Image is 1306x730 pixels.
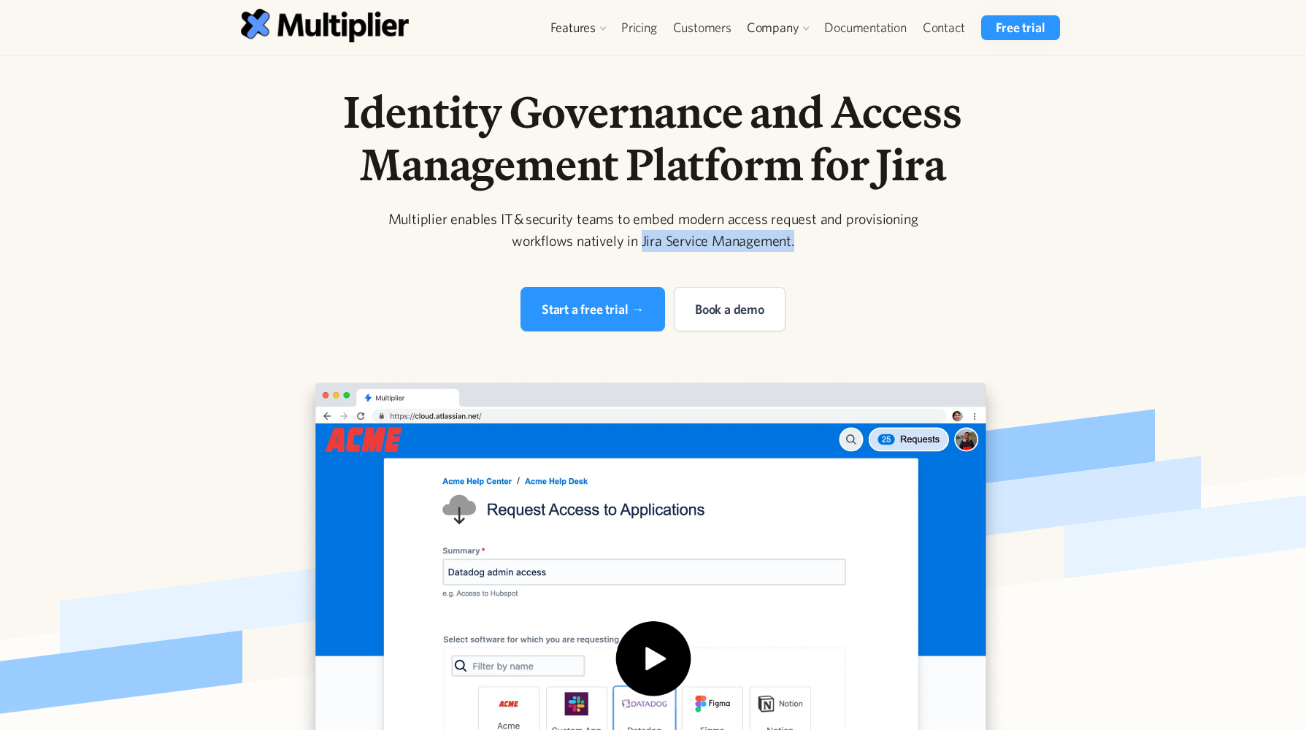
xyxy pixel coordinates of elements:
div: Company [747,19,799,36]
img: Play icon [607,621,700,715]
a: Documentation [816,15,914,40]
a: Pricing [613,15,665,40]
a: Book a demo [674,287,785,331]
a: Start a free trial → [521,287,665,331]
div: Book a demo [695,299,764,319]
a: Customers [665,15,740,40]
h1: Identity Governance and Access Management Platform for Jira [280,85,1027,191]
a: Free trial [981,15,1059,40]
div: Multiplier enables IT & security teams to embed modern access request and provisioning workflows ... [373,208,934,252]
a: Contact [915,15,973,40]
div: Company [740,15,817,40]
div: Features [550,19,596,36]
div: Features [543,15,613,40]
div: Start a free trial → [542,299,644,319]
